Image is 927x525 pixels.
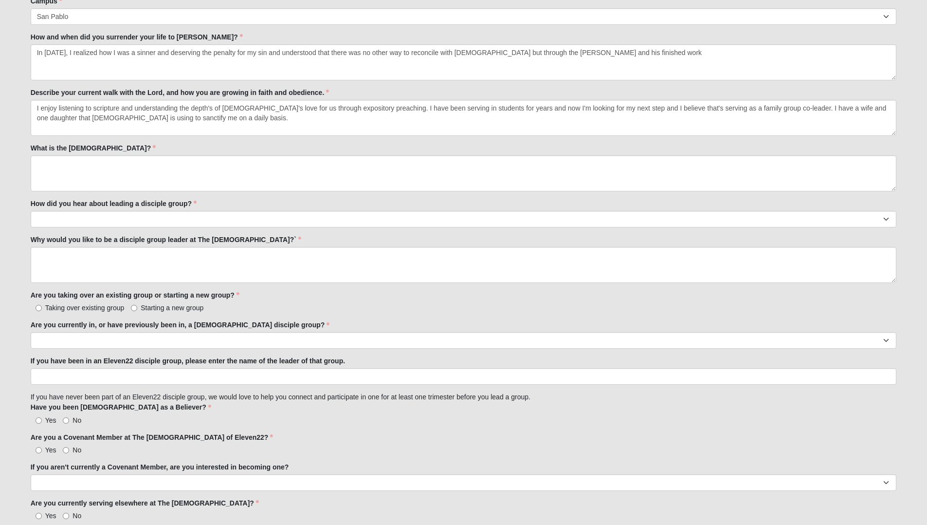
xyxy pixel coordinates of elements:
span: Yes [45,446,56,454]
input: Taking over existing group [36,305,42,311]
span: Yes [45,512,56,520]
label: How and when did you surrender your life to [PERSON_NAME]? [31,32,243,42]
label: Have you been [DEMOGRAPHIC_DATA] as a Believer? [31,402,211,412]
span: No [73,416,81,424]
span: Starting a new group [141,304,203,312]
span: No [73,512,81,520]
span: Yes [45,416,56,424]
span: No [73,446,81,454]
label: Are you currently serving elsewhere at The [DEMOGRAPHIC_DATA]? [31,498,259,508]
label: Are you currently in, or have previously been in, a [DEMOGRAPHIC_DATA] disciple group? [31,320,330,330]
label: Are you a Covenant Member at The [DEMOGRAPHIC_DATA] of Eleven22? [31,432,273,442]
input: Yes [36,417,42,424]
input: Yes [36,513,42,519]
label: How did you hear about leading a disciple group? [31,199,197,208]
span: Taking over existing group [45,304,125,312]
input: No [63,513,69,519]
label: If you have been in an Eleven22 disciple group, please enter the name of the leader of that group. [31,356,345,366]
input: Starting a new group [131,305,137,311]
input: No [63,417,69,424]
label: Describe your current walk with the Lord, and how you are growing in faith and obedience. [31,88,329,97]
label: Why would you like to be a disciple group leader at The [DEMOGRAPHIC_DATA]?` [31,235,301,244]
label: If you aren't currently a Covenant Member, are you interested in becoming one? [31,462,289,472]
label: Are you taking over an existing group or starting a new group? [31,290,239,300]
input: Yes [36,447,42,453]
label: What is the [DEMOGRAPHIC_DATA]? [31,143,156,153]
input: No [63,447,69,453]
